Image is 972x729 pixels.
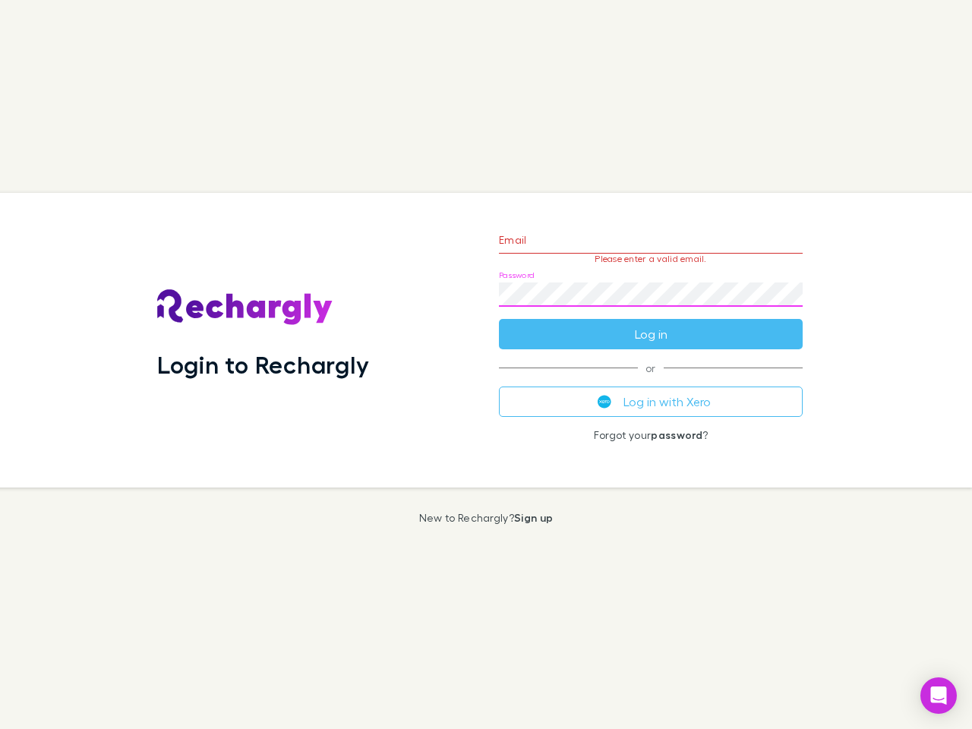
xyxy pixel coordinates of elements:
[499,368,803,368] span: or
[920,677,957,714] div: Open Intercom Messenger
[651,428,702,441] a: password
[157,289,333,326] img: Rechargly's Logo
[499,270,535,281] label: Password
[499,429,803,441] p: Forgot your ?
[499,387,803,417] button: Log in with Xero
[157,350,369,379] h1: Login to Rechargly
[499,319,803,349] button: Log in
[419,512,554,524] p: New to Rechargly?
[514,511,553,524] a: Sign up
[598,395,611,409] img: Xero's logo
[499,254,803,264] p: Please enter a valid email.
